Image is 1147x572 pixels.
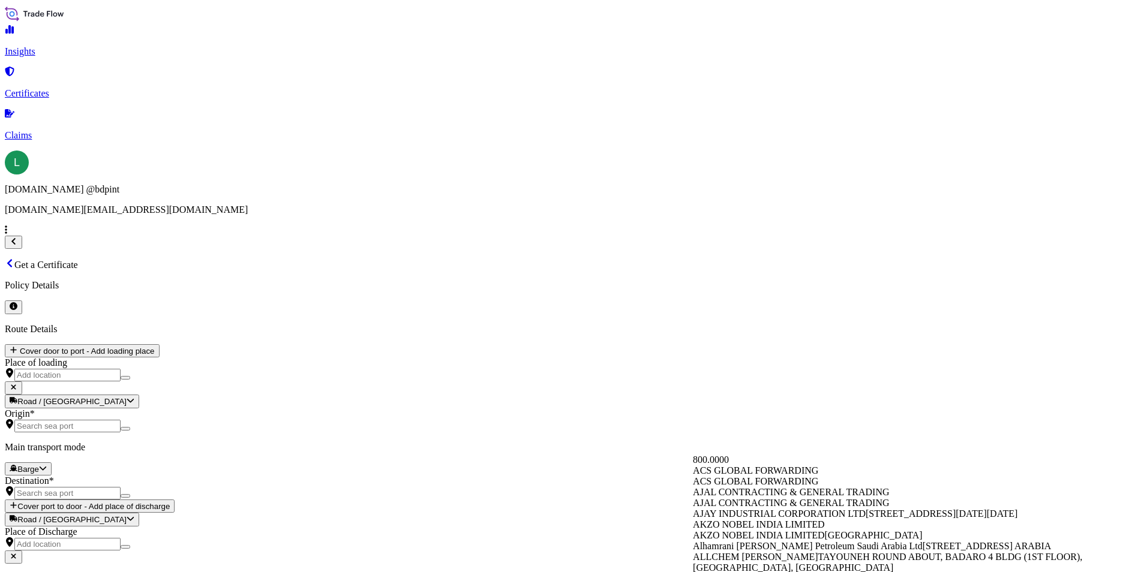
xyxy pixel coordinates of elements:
button: Select transport [5,513,139,526]
button: Select transport [5,462,52,475]
span: AJAY INDUSTRIAL CORPORATION LTD [693,508,866,519]
span: ALLCHEM [PERSON_NAME] [693,552,818,562]
span: Road / [GEOGRAPHIC_DATA] [17,398,127,407]
span: L [14,156,20,168]
span: Road / [GEOGRAPHIC_DATA] [17,516,127,525]
input: Origin [14,420,121,432]
button: Show suggestions [121,494,130,498]
button: Show suggestions [121,545,130,549]
span: [GEOGRAPHIC_DATA] [824,530,922,540]
span: AJAL CONTRACTING & GENERAL TRADING [693,487,889,497]
span: Cover port to door - Add place of discharge [17,502,170,511]
span: [STREET_ADDRESS][DATE][DATE] [866,508,1017,519]
span: Alhamrani [PERSON_NAME] Petroleum Saudi Arabia Ltd [693,541,923,551]
span: Barge [17,465,39,474]
p: Get a Certificate [5,258,1142,270]
div: Place of Discharge [5,526,1142,537]
span: AJAL CONTRACTING & GENERAL TRADING [693,498,889,508]
span: ACS GLOBAL FORWARDING [693,465,818,475]
span: AKZO NOBEL INDIA LIMITED [693,530,824,540]
p: Policy Details [5,280,1142,291]
span: 800.0000 [693,454,729,465]
input: Place of loading [14,369,121,381]
div: Place of loading [5,357,1142,368]
button: Show suggestions [121,376,130,380]
span: AKZO NOBEL INDIA LIMITED [693,519,824,529]
input: Place of Discharge [14,538,121,550]
span: ACS GLOBAL FORWARDING [693,476,818,486]
button: Select transport [5,395,139,408]
button: Show suggestions [121,427,130,430]
p: Route Details [5,324,1142,335]
p: Certificates [5,88,1142,99]
div: Destination [5,475,1142,486]
div: Origin [5,408,1142,419]
p: Insights [5,46,1142,57]
p: [DOMAIN_NAME][EMAIL_ADDRESS][DOMAIN_NAME] [5,204,1142,215]
p: Main transport mode [5,442,1142,453]
input: Destination [14,487,121,499]
span: [STREET_ADDRESS] ARABIA [923,541,1052,551]
span: Cover door to port - Add loading place [20,347,155,356]
p: [DOMAIN_NAME] @bdpint [5,184,1142,195]
p: Claims [5,130,1142,141]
